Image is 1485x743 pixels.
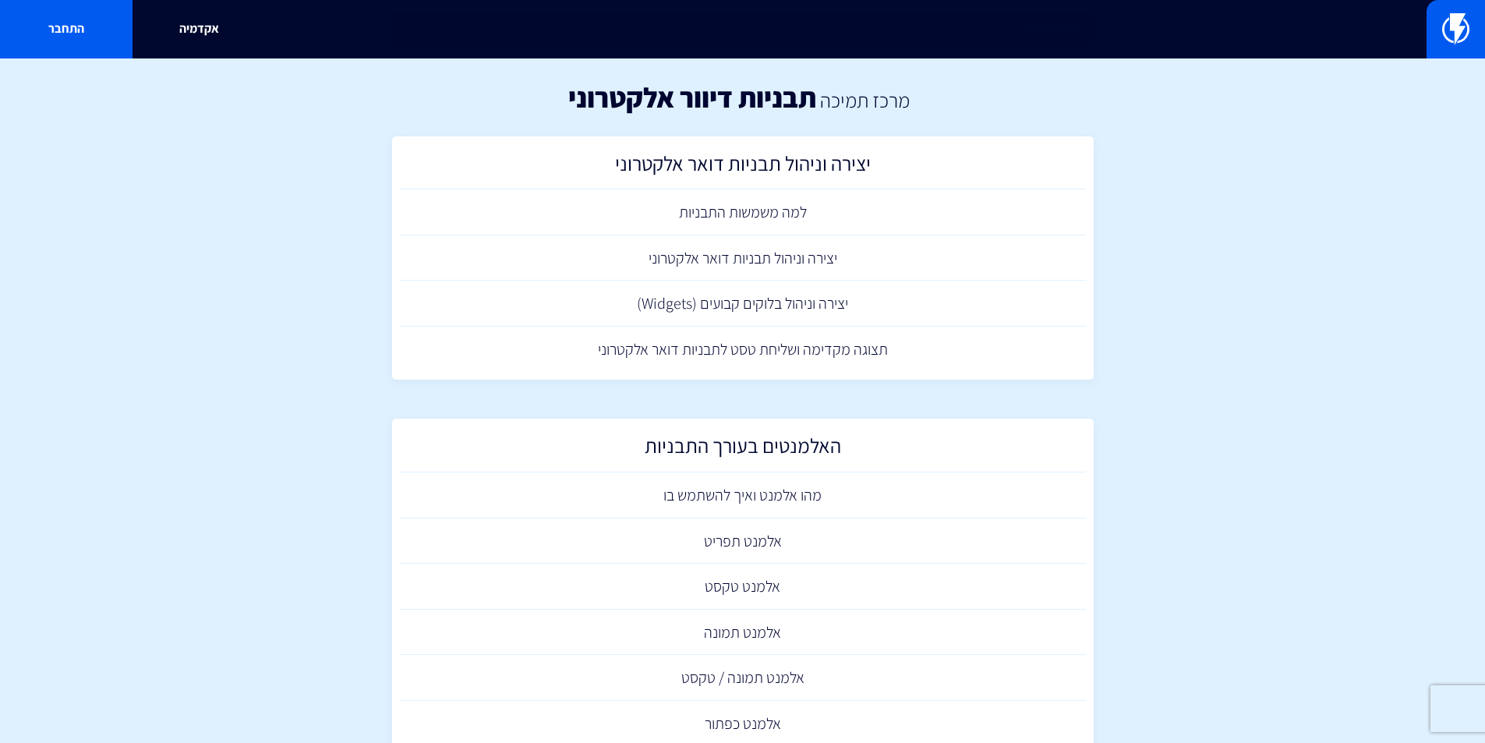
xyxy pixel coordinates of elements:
[400,655,1086,701] a: אלמנט תמונה / טקסט
[392,12,1094,48] input: חיפוש מהיר...
[400,472,1086,518] a: מהו אלמנט ואיך להשתמש בו
[820,87,910,113] a: מרכז תמיכה
[568,82,816,113] h1: תבניות דיוור אלקטרוני
[400,564,1086,610] a: אלמנט טקסט
[400,235,1086,281] a: יצירה וניהול תבניות דואר אלקטרוני
[408,152,1078,182] h2: יצירה וניהול תבניות דואר אלקטרוני
[400,610,1086,656] a: אלמנט תמונה
[400,426,1086,472] a: האלמנטים בעורך התבניות
[400,518,1086,564] a: אלמנט תפריט
[400,144,1086,190] a: יצירה וניהול תבניות דואר אלקטרוני
[408,434,1078,465] h2: האלמנטים בעורך התבניות
[400,189,1086,235] a: למה משמשות התבניות
[400,281,1086,327] a: יצירה וניהול בלוקים קבועים (Widgets)
[400,327,1086,373] a: תצוגה מקדימה ושליחת טסט לתבניות דואר אלקטרוני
